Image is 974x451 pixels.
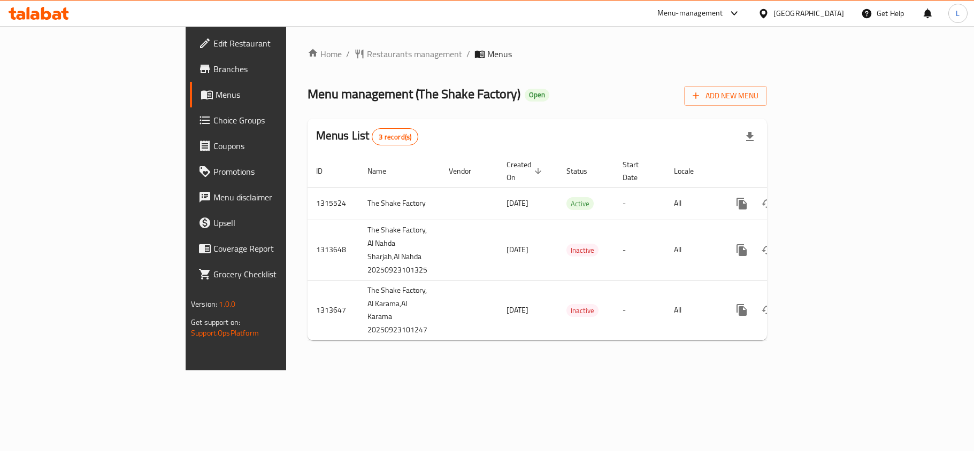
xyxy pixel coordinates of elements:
button: more [729,191,755,216]
a: Menu disclaimer [190,184,348,210]
td: All [665,187,720,220]
span: Add New Menu [693,89,758,103]
span: Restaurants management [367,48,462,60]
span: Menu management ( The Shake Factory ) [308,82,520,106]
span: Upsell [213,216,340,229]
a: Edit Restaurant [190,30,348,56]
a: Coupons [190,133,348,159]
th: Actions [720,155,840,188]
a: Upsell [190,210,348,236]
a: Branches [190,56,348,82]
span: L [956,7,960,19]
a: Support.OpsPlatform [191,326,259,340]
td: The Shake Factory, Al Karama,Al Karama 20250923101247 [359,280,440,340]
span: Version: [191,297,217,311]
button: Change Status [755,297,780,323]
div: Active [566,197,594,210]
span: Menu disclaimer [213,191,340,204]
a: Promotions [190,159,348,184]
span: Menus [487,48,512,60]
span: Edit Restaurant [213,37,340,50]
span: Open [525,90,549,99]
span: Inactive [566,244,599,256]
td: - [614,220,665,280]
span: Inactive [566,305,599,317]
button: Change Status [755,191,780,216]
div: Total records count [372,128,418,145]
a: Menus [190,82,348,107]
div: Open [525,89,549,102]
span: Promotions [213,165,340,178]
span: Name [367,165,400,177]
h2: Menus List [316,128,418,145]
a: Grocery Checklist [190,261,348,287]
td: All [665,220,720,280]
button: Change Status [755,237,780,263]
button: Add New Menu [684,86,767,106]
span: [DATE] [507,303,528,317]
span: 3 record(s) [372,132,418,142]
a: Restaurants management [354,48,462,60]
nav: breadcrumb [308,48,767,60]
span: Coupons [213,139,340,152]
span: 1.0.0 [219,297,235,311]
td: All [665,280,720,340]
span: Status [566,165,601,177]
a: Choice Groups [190,107,348,133]
span: Locale [674,165,708,177]
span: Branches [213,63,340,75]
span: Grocery Checklist [213,268,340,281]
span: Vendor [449,165,485,177]
button: more [729,297,755,323]
span: Start Date [623,158,653,184]
span: ID [316,165,336,177]
span: Choice Groups [213,114,340,127]
div: Menu-management [657,7,723,20]
div: Inactive [566,304,599,317]
div: [GEOGRAPHIC_DATA] [773,7,844,19]
table: enhanced table [308,155,840,341]
td: The Shake Factory, Al Nahda Sharjah,Al Nahda 20250923101325 [359,220,440,280]
span: Coverage Report [213,242,340,255]
span: [DATE] [507,196,528,210]
td: - [614,187,665,220]
span: Menus [216,88,340,101]
li: / [466,48,470,60]
button: more [729,237,755,263]
td: The Shake Factory [359,187,440,220]
a: Coverage Report [190,236,348,261]
span: [DATE] [507,243,528,256]
div: Export file [737,124,763,150]
span: Get support on: [191,315,240,329]
span: Created On [507,158,545,184]
span: Active [566,198,594,210]
td: - [614,280,665,340]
